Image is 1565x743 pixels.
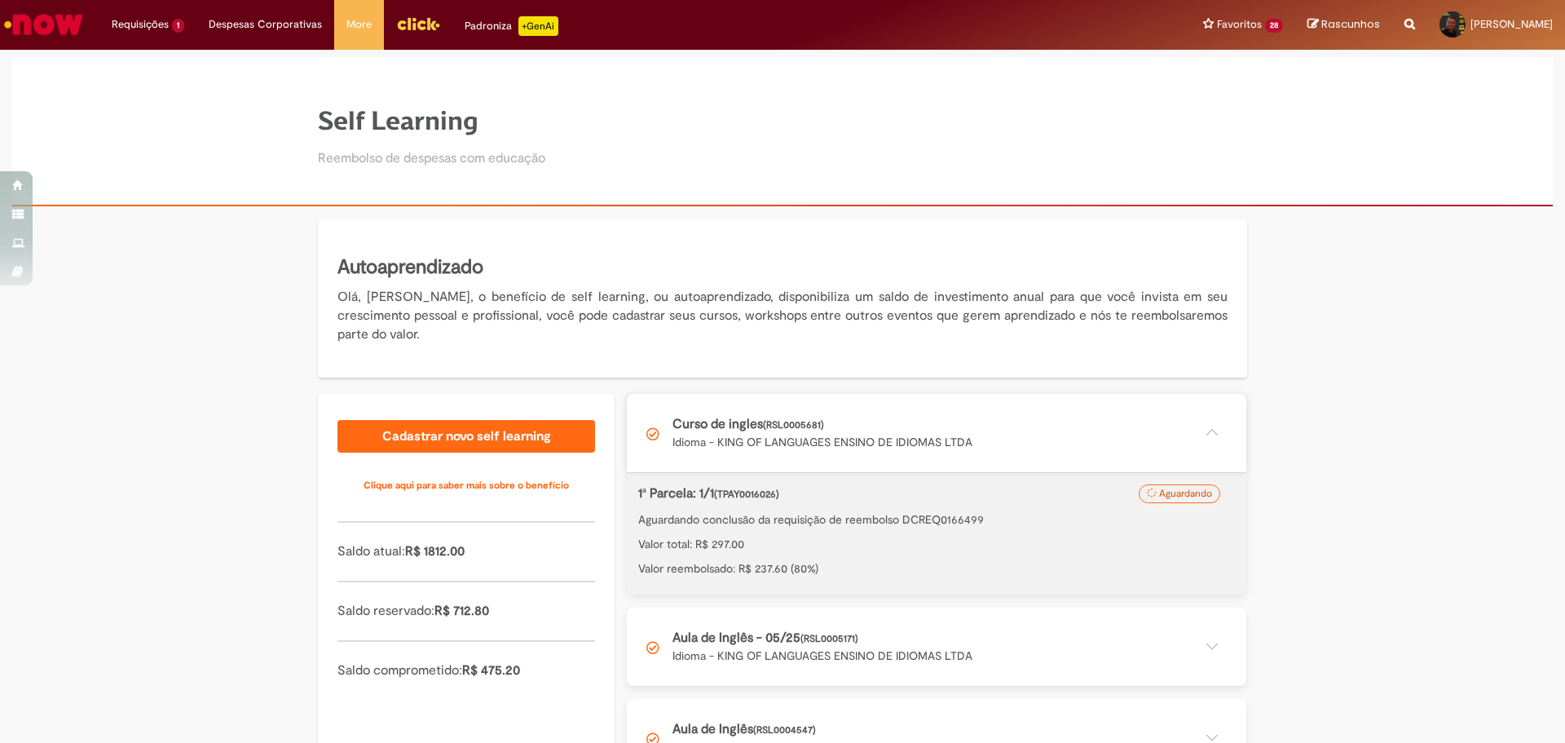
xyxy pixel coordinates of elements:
a: Rascunhos [1307,17,1380,33]
p: 1ª Parcela: 1/1 [638,484,1149,503]
a: Cadastrar novo self learning [337,420,595,453]
img: ServiceNow [2,8,86,41]
span: Rascunhos [1321,16,1380,32]
p: Valor total: R$ 297.00 [638,536,1235,552]
p: Saldo comprometido: [337,661,595,680]
h2: Reembolso de despesas com educação [318,152,545,166]
span: Despesas Corporativas [209,16,322,33]
p: Valor reembolsado: R$ 237.60 (80%) [638,560,1235,577]
p: Olá, [PERSON_NAME], o benefício de self learning, ou autoaprendizado, disponibiliza um saldo de i... [337,288,1228,344]
h1: Self Learning [318,107,545,135]
span: More [346,16,372,33]
p: Saldo atual: [337,542,595,561]
span: (TPAY0016026) [714,488,779,501]
span: Aguardando [1159,487,1212,500]
img: click_logo_yellow_360x200.png [396,11,440,36]
p: +GenAi [518,16,558,36]
span: R$ 1812.00 [405,543,465,559]
p: Saldo reservado: [337,602,595,621]
span: [PERSON_NAME] [1470,17,1553,31]
span: 28 [1265,19,1283,33]
span: Favoritos [1217,16,1262,33]
span: 1 [172,19,184,33]
h5: Autoaprendizado [337,254,1228,281]
span: R$ 712.80 [434,603,489,619]
p: Aguardando conclusão da requisição de reembolso DCREQ0166499 [638,511,1235,528]
div: Padroniza [465,16,558,36]
span: Requisições [112,16,169,33]
a: Clique aqui para saber mais sobre o benefício [337,469,595,502]
span: R$ 475.20 [462,662,520,679]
